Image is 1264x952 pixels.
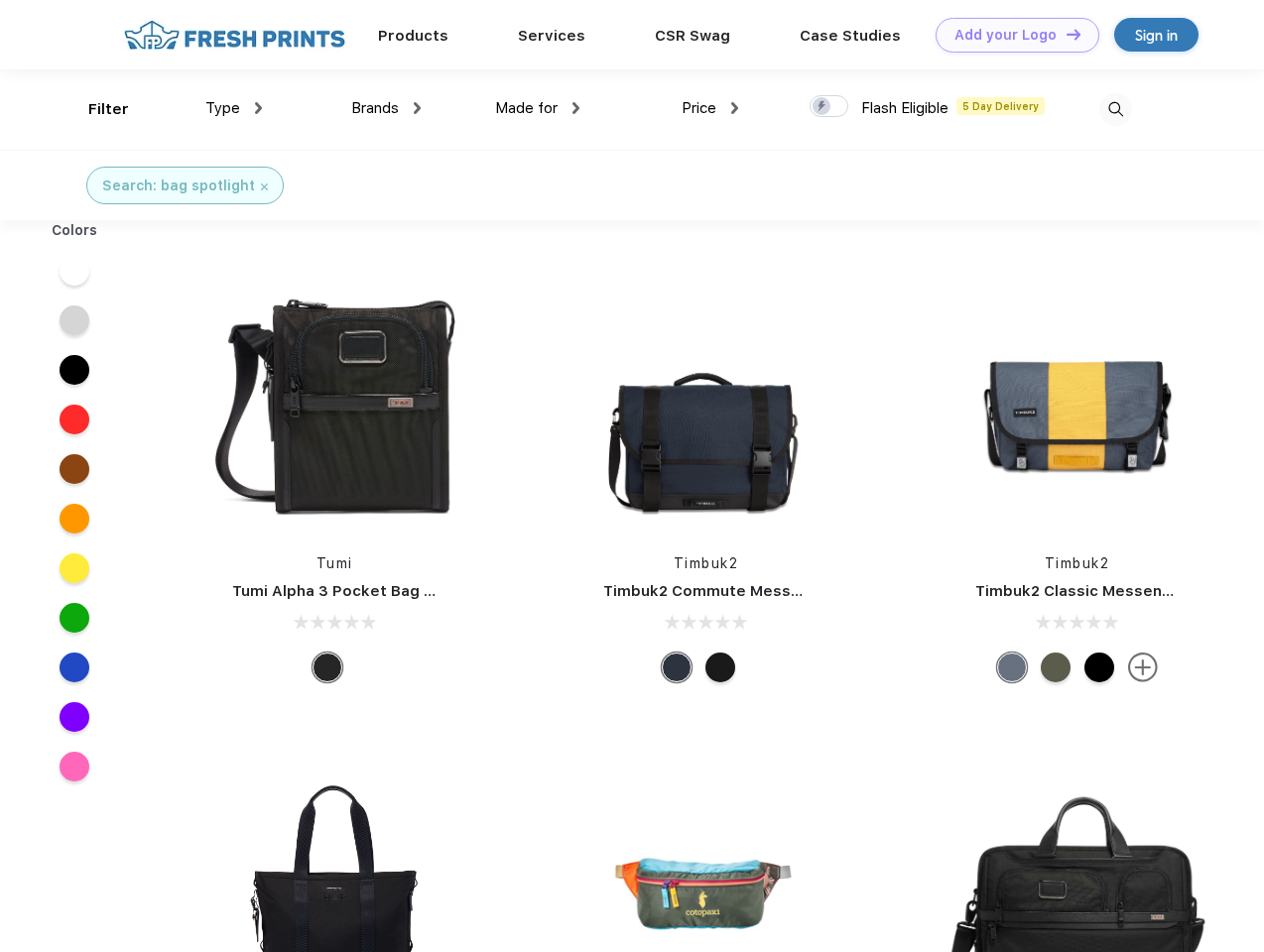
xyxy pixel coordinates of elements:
img: fo%20logo%202.webp [118,18,351,53]
div: Eco Lightbeam [997,653,1027,682]
div: Eco Nautical [662,653,692,682]
div: Black [313,653,342,682]
img: filter_cancel.svg [261,183,268,190]
a: Timbuk2 [674,555,739,571]
span: Flash Eligible [861,99,948,117]
div: Eco Army [1041,653,1071,682]
img: dropdown.png [731,102,738,114]
div: Add your Logo [954,27,1057,44]
a: Timbuk2 Classic Messenger Bag [975,582,1221,600]
div: Search: bag spotlight [102,176,255,196]
span: Brands [351,99,399,117]
span: Price [682,99,716,117]
img: dropdown.png [414,102,421,114]
div: Filter [88,98,129,121]
img: DT [1067,29,1080,40]
img: func=resize&h=266 [202,270,466,534]
a: Timbuk2 Commute Messenger Bag [603,582,869,600]
a: Products [378,27,448,45]
div: Sign in [1135,24,1178,47]
img: func=resize&h=266 [946,270,1209,534]
div: Eco Black [1084,653,1114,682]
span: Made for [495,99,558,117]
img: dropdown.png [572,102,579,114]
div: Eco Black [705,653,735,682]
span: Type [205,99,240,117]
img: func=resize&h=266 [573,270,837,534]
a: Tumi [316,555,353,571]
a: Tumi Alpha 3 Pocket Bag Small [232,582,464,600]
a: Sign in [1114,18,1199,52]
img: more.svg [1128,653,1158,682]
div: Colors [37,220,113,241]
img: dropdown.png [255,102,262,114]
a: Timbuk2 [1045,555,1110,571]
span: 5 Day Delivery [956,97,1045,115]
img: desktop_search.svg [1099,93,1132,126]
